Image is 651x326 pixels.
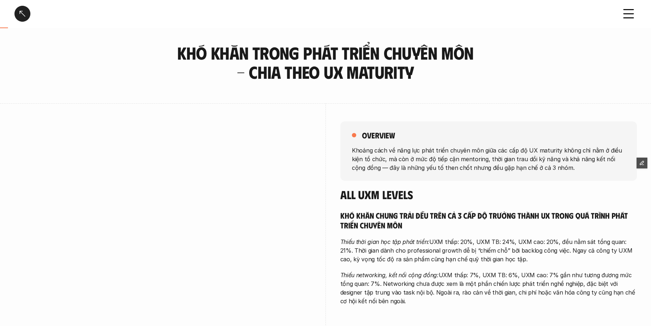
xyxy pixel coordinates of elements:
[340,210,637,230] h5: Khó khăn chung trải đều trên cả 3 cấp độ trưởng thành UX trong quá trình phát triển chuyên môn
[340,238,430,245] em: Thiếu thời gian học tập phát triển:
[362,130,395,140] h5: overview
[172,43,479,82] h3: Khó khăn trong phát triển chuyên môn - Chia theo UX Maturity
[340,271,637,305] p: UXM thấp: 7%, UXM TB: 6%, UXM cao: 7% gần như tương đương mức tổng quan: 7%. Networking chưa được...
[637,158,647,168] button: Edit Framer Content
[340,237,637,263] p: UXM thấp: 20%, UXM TB: 24%, UXM cao: 20%, đều nằm sát tổng quan: 21%. Thời gian dành cho professi...
[352,146,625,172] p: Khoảng cách về năng lực phát triển chuyên môn giữa các cấp độ UX maturity không chỉ nằm ở điều ki...
[340,188,637,201] h4: All UXM levels
[340,271,439,279] em: Thiếu networking, kết nối cộng đồng:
